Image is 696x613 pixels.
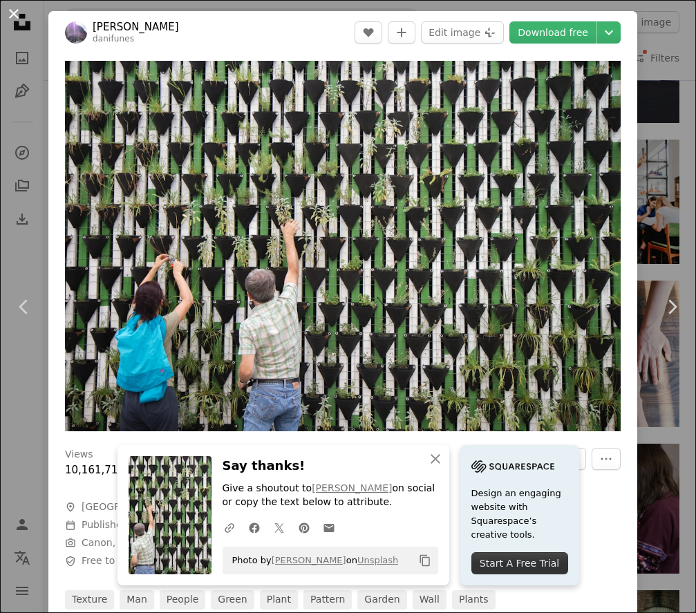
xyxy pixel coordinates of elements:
[592,448,621,470] button: More Actions
[413,549,437,572] button: Copy to clipboard
[648,241,696,373] a: Next
[509,21,596,44] a: Download free
[460,445,579,585] a: Design an engaging website with Squarespace’s creative tools.Start A Free Trial
[242,513,267,541] a: Share on Facebook
[355,21,382,44] button: Like
[267,513,292,541] a: Share on Twitter
[260,590,298,610] a: plant
[413,590,446,610] a: wall
[65,464,124,476] span: 10,161,711
[65,21,87,44] img: Go to Daniel Funes Fuentes's profile
[82,519,176,530] span: Published on
[93,34,134,44] a: danifunes
[292,513,317,541] a: Share on Pinterest
[65,61,621,431] button: Zoom in on this image
[471,456,554,477] img: file-1705255347840-230a6ab5bca9image
[452,590,496,610] a: plants
[471,552,568,574] div: Start A Free Trial
[82,500,291,514] span: [GEOGRAPHIC_DATA], [GEOGRAPHIC_DATA]
[225,549,399,572] span: Photo by on
[223,482,438,509] p: Give a shoutout to on social or copy the text below to attribute.
[82,554,270,568] span: Free to use under the
[120,590,154,610] a: man
[388,21,415,44] button: Add to Collection
[421,21,504,44] button: Edit image
[357,590,406,610] a: garden
[223,456,438,476] h3: Say thanks!
[82,536,155,550] button: Canon, EOS 7D
[211,590,254,610] a: green
[317,513,341,541] a: Share over email
[65,448,93,462] h3: Views
[272,555,346,565] a: [PERSON_NAME]
[597,21,621,44] button: Choose download size
[303,590,352,610] a: pattern
[93,20,179,34] a: [PERSON_NAME]
[65,61,621,431] img: person planting on hanged pots
[312,482,392,493] a: [PERSON_NAME]
[471,487,568,542] span: Design an engaging website with Squarespace’s creative tools.
[65,590,114,610] a: texture
[160,590,206,610] a: people
[357,555,398,565] a: Unsplash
